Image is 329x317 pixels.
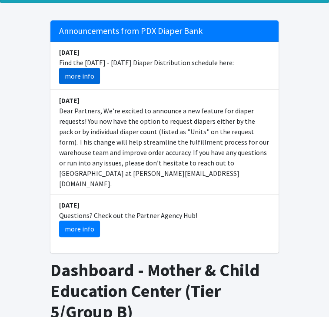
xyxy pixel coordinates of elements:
[59,221,100,237] a: more info
[50,90,279,195] li: Dear Partners, We’re excited to announce a new feature for diaper requests! You now have the opti...
[50,42,279,90] li: Find the [DATE] - [DATE] Diaper Distribution schedule here:
[59,48,80,56] strong: [DATE]
[59,96,80,105] strong: [DATE]
[59,201,80,209] strong: [DATE]
[50,20,279,42] h5: Announcements from PDX Diaper Bank
[50,195,279,242] li: Questions? Check out the Partner Agency Hub!
[59,68,100,84] a: more info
